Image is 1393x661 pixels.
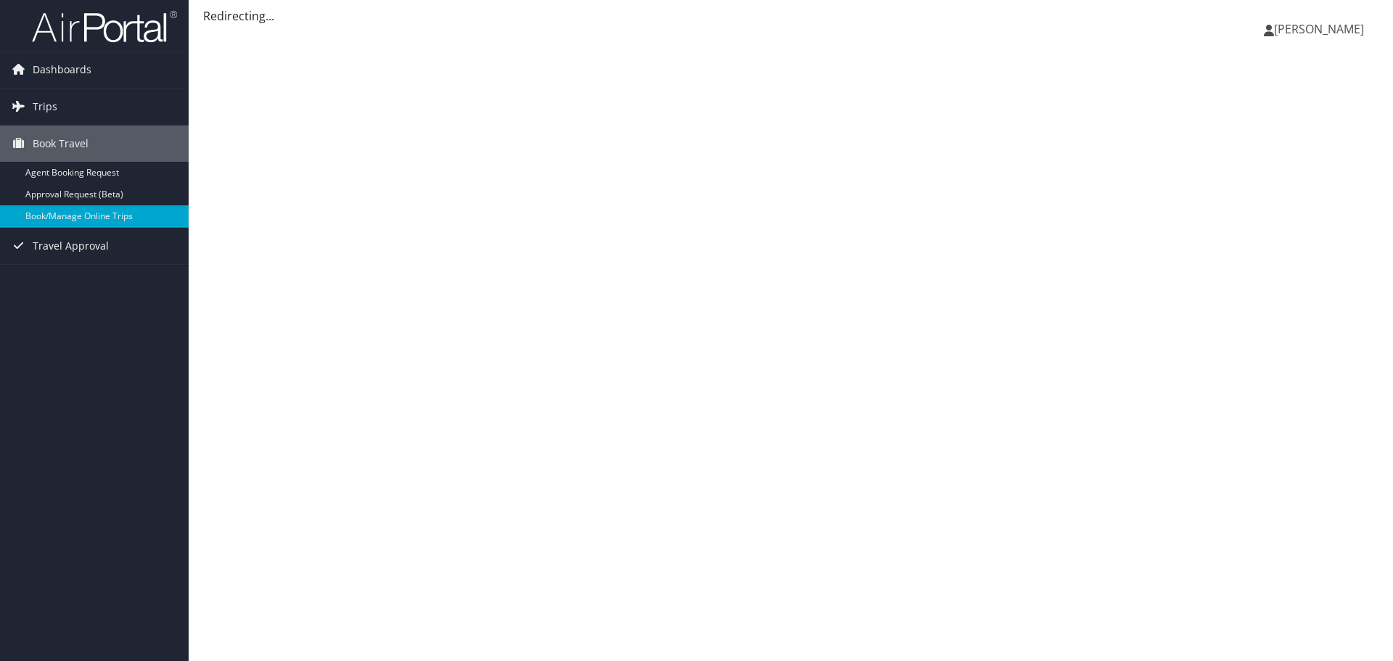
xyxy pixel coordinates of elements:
[33,228,109,264] span: Travel Approval
[1264,7,1378,51] a: [PERSON_NAME]
[33,126,89,162] span: Book Travel
[33,89,57,125] span: Trips
[32,9,177,44] img: airportal-logo.png
[203,7,1378,25] div: Redirecting...
[33,52,91,88] span: Dashboards
[1274,21,1364,37] span: [PERSON_NAME]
